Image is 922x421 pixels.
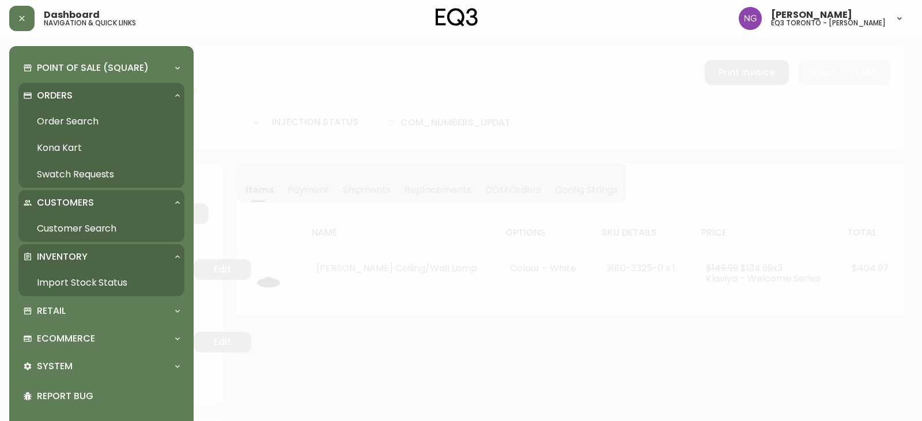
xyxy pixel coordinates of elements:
[771,10,852,20] span: [PERSON_NAME]
[37,390,180,403] p: Report Bug
[37,332,95,345] p: Ecommerce
[18,270,184,296] a: Import Stock Status
[37,62,149,74] p: Point of Sale (Square)
[18,326,184,351] div: Ecommerce
[37,89,73,102] p: Orders
[436,8,478,26] img: logo
[18,135,184,161] a: Kona Kart
[18,190,184,215] div: Customers
[18,381,184,411] div: Report Bug
[18,108,184,135] a: Order Search
[18,83,184,108] div: Orders
[37,305,66,317] p: Retail
[18,161,184,188] a: Swatch Requests
[37,360,73,373] p: System
[18,244,184,270] div: Inventory
[44,10,100,20] span: Dashboard
[739,7,762,30] img: e41bb40f50a406efe12576e11ba219ad
[44,20,136,26] h5: navigation & quick links
[18,354,184,379] div: System
[18,55,184,81] div: Point of Sale (Square)
[37,251,88,263] p: Inventory
[18,215,184,242] a: Customer Search
[37,196,94,209] p: Customers
[771,20,886,26] h5: eq3 toronto - [PERSON_NAME]
[18,298,184,324] div: Retail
